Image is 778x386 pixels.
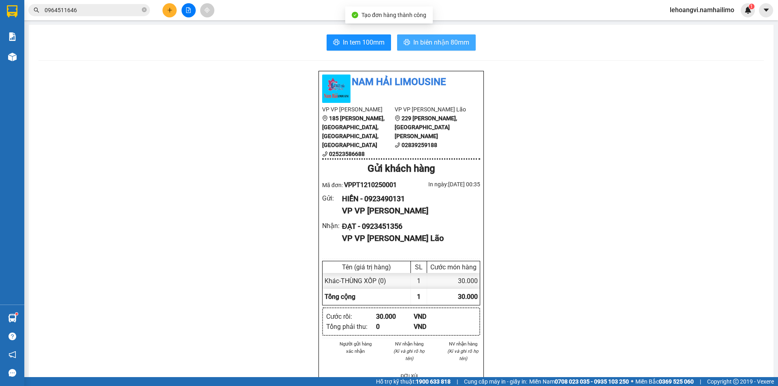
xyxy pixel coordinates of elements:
button: file-add [182,3,196,17]
strong: 0708 023 035 - 0935 103 250 [555,378,629,385]
span: | [700,377,701,386]
span: close-circle [142,6,147,14]
img: warehouse-icon [8,53,17,61]
span: 1 [750,4,753,9]
div: HIỀN - 0923490131 [342,193,474,205]
span: In biên nhận 80mm [413,37,469,47]
button: aim [200,3,214,17]
button: caret-down [759,3,773,17]
div: VP VP [PERSON_NAME] [342,205,474,217]
div: Nhận : [322,221,342,231]
span: caret-down [763,6,770,14]
span: 30.000 [458,293,478,301]
span: close-circle [142,7,147,12]
div: 30.000 [427,273,480,289]
button: printerIn biên nhận 80mm [397,34,476,51]
b: 02523586688 [329,151,365,157]
li: Nam Hải Limousine [322,75,480,90]
span: Gửi: [7,8,19,16]
strong: 0369 525 060 [659,378,694,385]
div: VP [PERSON_NAME] [7,7,72,26]
span: CC : [76,54,88,63]
i: (Kí và ghi rõ họ tên) [393,348,425,361]
span: ⚪️ [631,380,633,383]
span: Nhận: [77,8,97,16]
span: VPPT1210250001 [344,181,397,189]
li: ĐỢI XÚI [392,372,427,380]
span: printer [404,39,410,47]
div: Gửi khách hàng [322,161,480,177]
span: lehoangvi.namhailimo [663,5,741,15]
div: VND [414,322,451,332]
span: Miền Nam [529,377,629,386]
img: logo-vxr [7,5,17,17]
span: check-circle [352,12,358,18]
div: 30.000 [376,311,414,322]
div: MẸ SÓC [77,26,160,36]
span: message [9,369,16,377]
b: 229 [PERSON_NAME], [GEOGRAPHIC_DATA][PERSON_NAME] [395,115,457,139]
div: Cước rồi : [326,311,376,322]
div: 60.000 [76,52,160,64]
div: 1 [411,273,427,289]
li: VP VP [PERSON_NAME] Lão [395,105,467,114]
div: 0945471708 [7,36,72,47]
span: environment [395,115,400,121]
span: search [34,7,39,13]
span: 1 [417,293,421,301]
span: environment [322,115,328,121]
img: icon-new-feature [744,6,752,14]
span: Tạo đơn hàng thành công [361,12,426,18]
img: warehouse-icon [8,314,17,322]
strong: 1900 633 818 [416,378,451,385]
span: In tem 100mm [343,37,385,47]
div: VP [GEOGRAPHIC_DATA] [77,7,160,26]
li: NV nhận hàng [392,340,427,348]
div: Tên (giá trị hàng) [325,263,408,271]
span: question-circle [9,333,16,340]
span: printer [333,39,340,47]
span: Hỗ trợ kỹ thuật: [376,377,451,386]
div: VND [414,311,451,322]
span: Khác - THÙNG XỐP (0) [325,277,386,285]
button: plus [162,3,177,17]
img: solution-icon [8,32,17,41]
span: notification [9,351,16,358]
span: Miền Bắc [635,377,694,386]
span: aim [204,7,210,13]
span: plus [167,7,173,13]
b: 185 [PERSON_NAME], [GEOGRAPHIC_DATA], [GEOGRAPHIC_DATA], [GEOGRAPHIC_DATA] [322,115,385,148]
div: In ngày: [DATE] 00:35 [401,180,480,189]
sup: 1 [15,313,18,315]
span: phone [395,142,400,148]
div: Cước món hàng [429,263,478,271]
li: NV nhận hàng [446,340,480,348]
div: Gửi : [322,193,342,203]
input: Tìm tên, số ĐT hoặc mã đơn [45,6,140,15]
div: Tổng phải thu : [326,322,376,332]
li: Người gửi hàng xác nhận [338,340,373,355]
div: c nhiên [7,26,72,36]
b: 02839259188 [402,142,437,148]
li: VP VP [PERSON_NAME] [322,105,395,114]
i: (Kí và ghi rõ họ tên) [447,348,479,361]
span: | [457,377,458,386]
span: Tổng cộng [325,293,355,301]
div: Mã đơn: [322,180,401,190]
img: logo.jpg [322,75,351,103]
span: copyright [733,379,739,384]
sup: 1 [749,4,754,9]
div: 0 [376,322,414,332]
span: file-add [186,7,191,13]
span: Cung cấp máy in - giấy in: [464,377,527,386]
div: 0388400576 [77,36,160,47]
div: ĐẠT - 0923451356 [342,221,474,232]
div: SL [413,263,425,271]
button: printerIn tem 100mm [327,34,391,51]
span: phone [322,151,328,157]
div: VP VP [PERSON_NAME] Lão [342,232,474,245]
